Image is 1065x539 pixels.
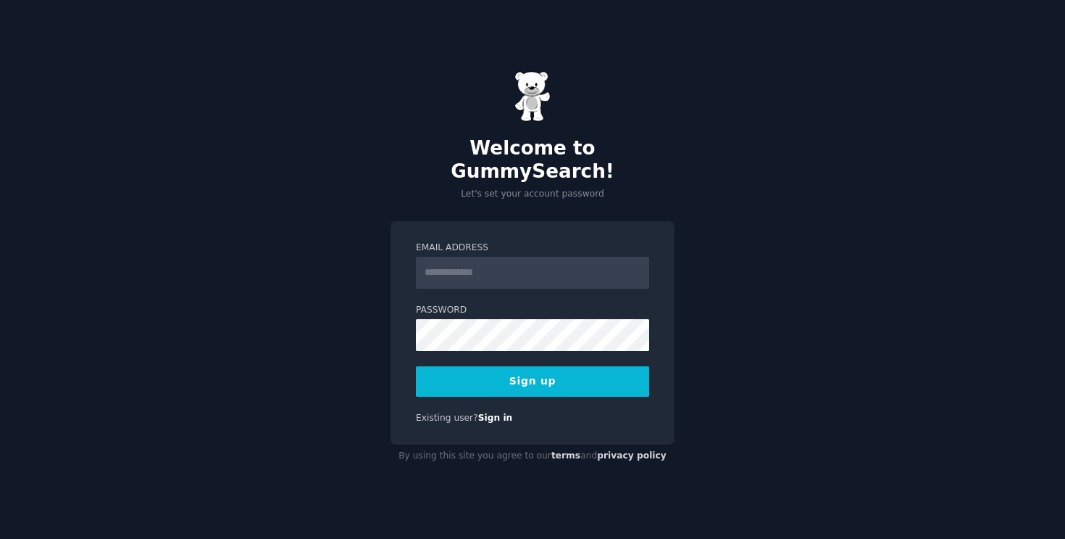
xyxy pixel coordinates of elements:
span: Existing user? [416,413,478,423]
div: By using this site you agree to our and [390,445,674,468]
h2: Welcome to GummySearch! [390,137,674,183]
label: Password [416,304,649,317]
a: privacy policy [597,450,667,461]
label: Email Address [416,242,649,255]
img: Gummy Bear [514,71,551,122]
button: Sign up [416,366,649,397]
a: Sign in [478,413,513,423]
p: Let's set your account password [390,188,674,201]
a: terms [551,450,580,461]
